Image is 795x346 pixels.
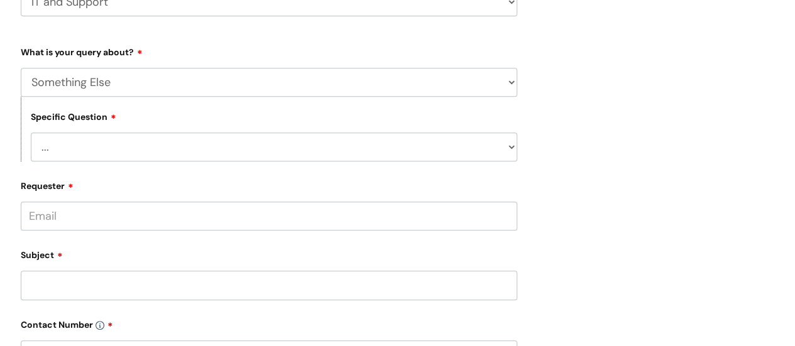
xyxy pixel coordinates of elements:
input: Email [21,202,517,230]
label: What is your query about? [21,43,517,58]
img: info-icon.svg [96,321,104,330]
label: Contact Number [21,315,517,330]
label: Specific Question [31,110,116,122]
label: Requester [21,176,517,192]
label: Subject [21,246,517,261]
